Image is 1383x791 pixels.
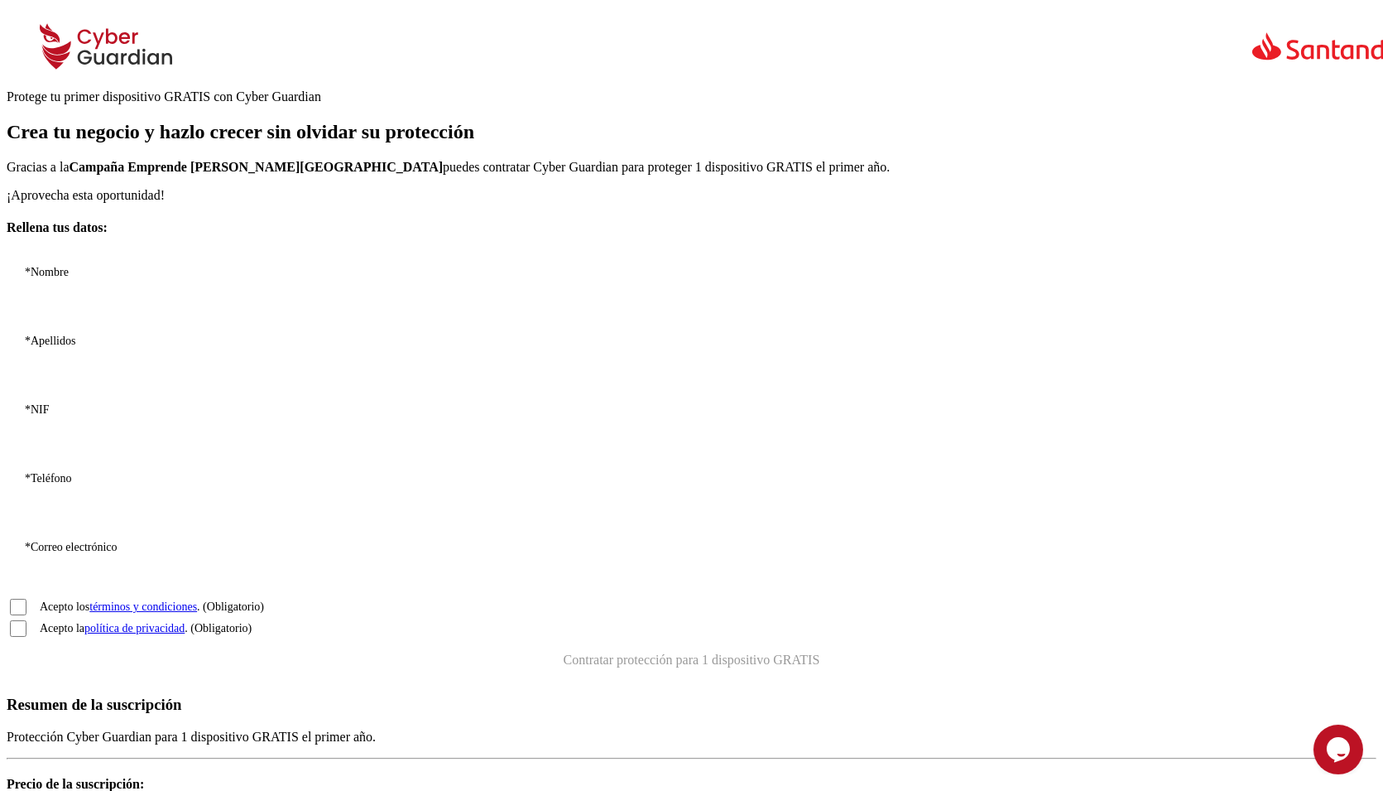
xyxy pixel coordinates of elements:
[7,188,1376,203] p: ¡Aprovecha esta oportunidad!
[7,220,1376,235] h4: Rellena tus datos:
[7,160,1376,175] p: Gracias a la puedes contratar Cyber Guardian para proteger 1 dispositivo GRATIS el primer año.
[7,89,1376,104] div: Protege tu primer dispositivo GRATIS con Cyber Guardian
[7,730,1376,745] p: Protección Cyber Guardian para 1 dispositivo GRATIS el primer año.
[89,600,197,613] a: términos y condiciones
[7,121,1376,143] h1: Crea tu negocio y hazlo crecer sin olvidar su protección
[1313,725,1366,774] iframe: chat widget
[40,622,1376,635] label: Acepto la . (Obligatorio)
[7,639,1376,680] button: Contratar protección para 1 dispositivo GRATIS
[70,160,444,174] strong: Campaña Emprende [PERSON_NAME][GEOGRAPHIC_DATA]
[84,622,185,634] a: política de privacidad
[7,696,1376,714] h3: Resumen de la suscripción
[40,600,1376,614] label: Acepto los . (Obligatorio)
